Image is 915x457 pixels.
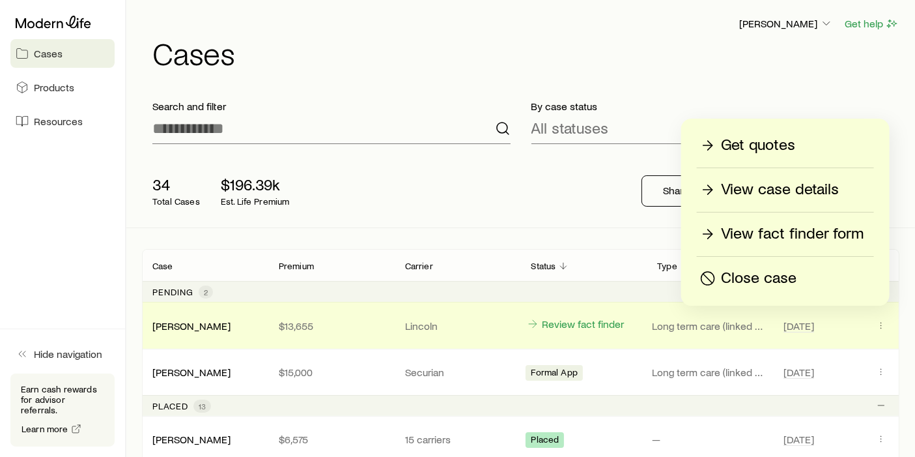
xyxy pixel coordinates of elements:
p: — [652,433,768,446]
a: Resources [10,107,115,136]
div: [PERSON_NAME] [152,319,231,333]
p: All statuses [531,119,609,137]
span: Cases [34,47,63,60]
p: Placed [152,401,188,411]
span: 13 [199,401,206,411]
p: Carrier [405,261,433,271]
p: Type [657,261,677,271]
p: Long term care (linked benefit) [652,319,768,332]
p: View case details [721,179,839,200]
span: Products [34,81,74,94]
p: Total Cases [152,196,200,207]
p: $15,000 [279,366,384,379]
span: Hide navigation [34,347,102,361]
p: View fact finder form [721,224,864,244]
a: View case details [697,179,874,201]
span: Placed [531,434,559,448]
p: $13,655 [279,319,384,332]
p: $6,575 [279,433,384,446]
p: Pending [152,287,193,297]
a: Review fact finder [526,317,625,332]
a: [PERSON_NAME] [152,319,231,332]
p: Premium [279,261,314,271]
a: [PERSON_NAME] [152,433,231,445]
p: $196.39k [221,175,290,194]
button: [PERSON_NAME] [739,16,834,32]
p: Get quotes [721,135,795,156]
p: 34 [152,175,200,194]
p: Securian [405,366,511,379]
p: Long term care (linked benefit) [652,366,768,379]
p: Earn cash rewards for advisor referrals. [21,384,104,415]
a: [PERSON_NAME] [152,366,231,378]
div: Earn cash rewards for advisor referrals.Learn more [10,374,115,447]
a: Products [10,73,115,102]
span: Resources [34,115,83,128]
p: Case [152,261,173,271]
button: Hide navigation [10,340,115,368]
a: Get quotes [697,134,874,157]
button: Share fact finder [641,175,785,207]
p: Close case [721,268,796,289]
span: Learn more [21,424,68,434]
div: [PERSON_NAME] [152,366,231,379]
a: View fact finder form [697,223,874,246]
p: Status [531,261,556,271]
span: Formal App [531,367,578,381]
p: By case status [531,100,890,113]
span: [DATE] [783,366,814,379]
button: Get help [844,16,899,31]
p: Est. Life Premium [221,196,290,207]
div: [PERSON_NAME] [152,433,231,447]
p: Search and filter [152,100,511,113]
p: Lincoln [405,319,511,332]
p: Share fact finder [663,184,738,197]
a: Cases [10,39,115,68]
span: [DATE] [783,433,814,446]
h1: Cases [152,37,899,68]
button: Close case [697,267,874,290]
span: [DATE] [783,319,814,332]
p: 15 carriers [405,433,511,446]
p: [PERSON_NAME] [739,17,833,30]
span: 2 [204,287,208,297]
